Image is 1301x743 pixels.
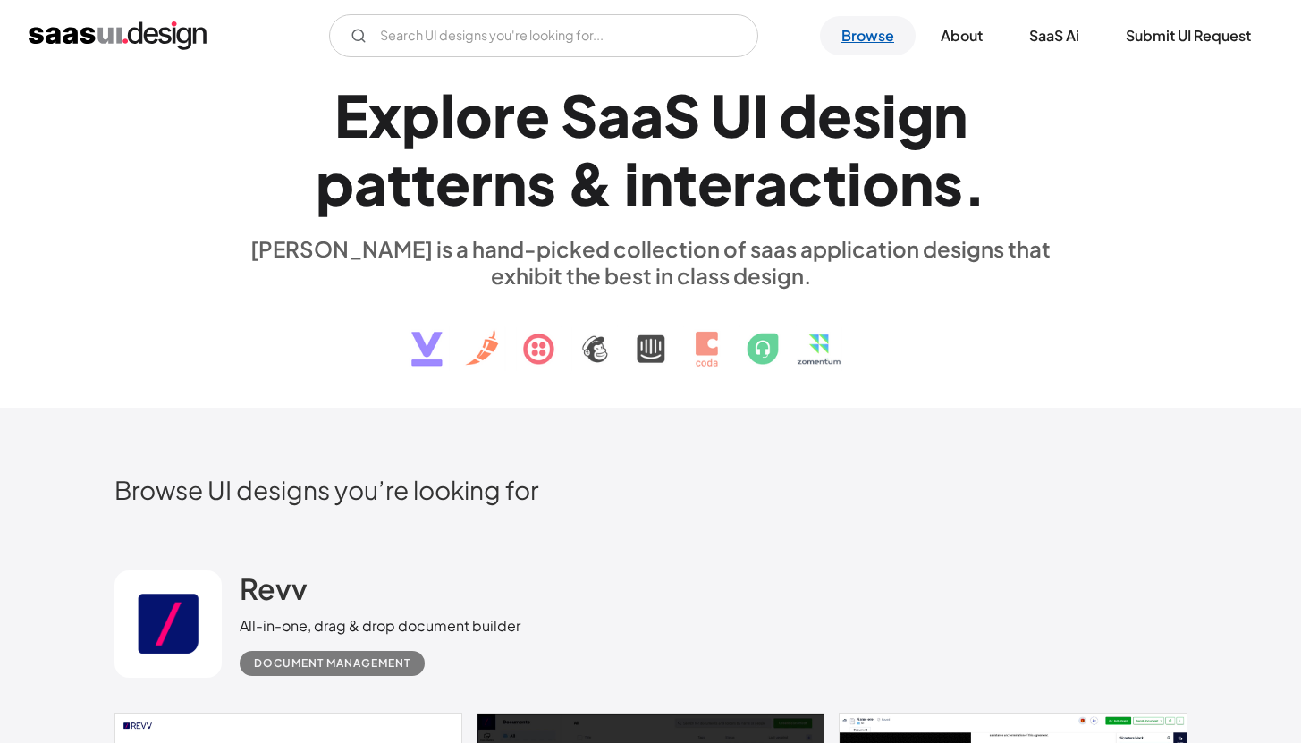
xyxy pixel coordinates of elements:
div: All-in-one, drag & drop document builder [240,615,520,637]
div: a [597,80,630,149]
div: o [862,148,900,217]
div: & [567,148,613,217]
div: x [368,80,401,149]
div: U [711,80,752,149]
div: p [401,80,440,149]
div: [PERSON_NAME] is a hand-picked collection of saas application designs that exhibit the best in cl... [240,235,1062,289]
div: a [630,80,663,149]
div: n [639,148,673,217]
div: Document Management [254,653,410,674]
div: e [817,80,852,149]
div: e [435,148,470,217]
div: d [779,80,817,149]
div: E [334,80,368,149]
div: t [411,148,435,217]
div: n [900,148,934,217]
div: i [847,148,862,217]
div: l [440,80,455,149]
div: o [455,80,493,149]
div: t [673,148,697,217]
div: c [788,148,823,217]
div: S [663,80,700,149]
div: s [852,80,882,149]
div: a [354,148,387,217]
div: I [752,80,768,149]
div: S [561,80,597,149]
div: r [493,80,515,149]
div: g [897,80,934,149]
a: Browse [820,16,916,55]
h1: Explore SaaS UI design patterns & interactions. [240,80,1062,218]
a: Submit UI Request [1104,16,1272,55]
div: . [963,148,986,217]
a: Revv [240,570,308,615]
div: p [316,148,354,217]
div: t [823,148,847,217]
form: Email Form [329,14,758,57]
a: home [29,21,207,50]
a: About [919,16,1004,55]
img: text, icon, saas logo [380,289,922,382]
div: n [934,80,967,149]
h2: Browse UI designs you’re looking for [114,474,1187,505]
a: SaaS Ai [1008,16,1101,55]
div: i [624,148,639,217]
div: s [527,148,556,217]
div: a [755,148,788,217]
input: Search UI designs you're looking for... [329,14,758,57]
h2: Revv [240,570,308,606]
div: t [387,148,411,217]
div: i [882,80,897,149]
div: s [934,148,963,217]
div: r [470,148,493,217]
div: r [732,148,755,217]
div: n [493,148,527,217]
div: e [515,80,550,149]
div: e [697,148,732,217]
